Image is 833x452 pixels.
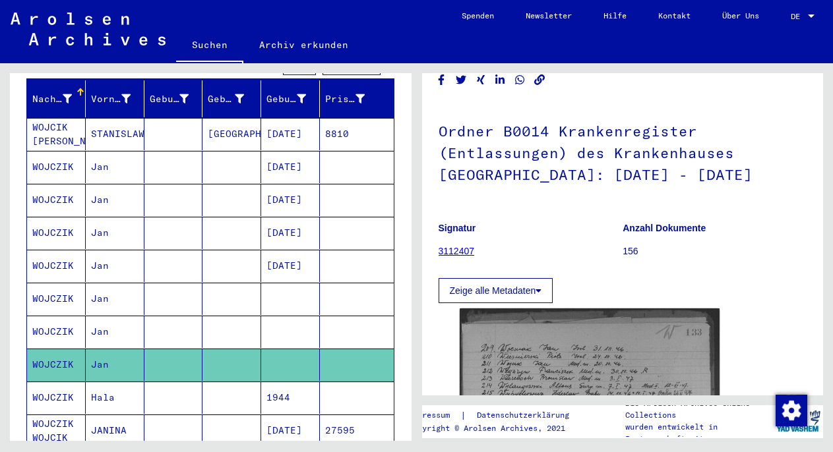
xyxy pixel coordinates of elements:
mat-header-cell: Geburt‏ [202,80,261,117]
div: Geburt‏ [208,92,244,106]
button: Share on LinkedIn [493,72,507,88]
h1: Ordner B0014 Krankenregister (Entlassungen) des Krankenhauses [GEOGRAPHIC_DATA]: [DATE] - [DATE] [439,101,807,202]
div: Geburtsname [150,88,206,109]
mat-cell: [DATE] [261,184,320,216]
mat-cell: [DATE] [261,217,320,249]
mat-cell: Jan [86,349,144,381]
span: DE [791,12,805,21]
div: Zustimmung ändern [775,394,807,426]
mat-cell: [DATE] [261,151,320,183]
button: Zeige alle Metadaten [439,278,553,303]
mat-header-cell: Geburtsname [144,80,203,117]
a: 3112407 [439,246,475,256]
div: Vorname [91,92,131,106]
mat-cell: WOJCZIK [27,316,86,348]
p: wurden entwickelt in Partnerschaft mit [625,421,773,445]
p: Die Arolsen Archives Online-Collections [625,397,773,421]
a: Archiv erkunden [243,29,364,61]
mat-cell: [DATE] [261,414,320,447]
div: Geburtsdatum [266,88,323,109]
mat-cell: Jan [86,217,144,249]
img: yv_logo.png [774,405,823,438]
a: Impressum [408,409,460,422]
mat-cell: WOJCZIK [27,250,86,282]
button: Share on Facebook [435,72,448,88]
a: Suchen [176,29,243,63]
p: 156 [623,244,807,258]
div: Geburtsdatum [266,92,306,106]
div: Prisoner # [325,92,365,106]
mat-cell: Jan [86,316,144,348]
mat-cell: Jan [86,184,144,216]
mat-cell: [DATE] [261,250,320,282]
mat-cell: WOJCZIK [27,349,86,381]
mat-cell: WOJCZIK [27,151,86,183]
button: Copy link [533,72,547,88]
button: Share on Twitter [454,72,468,88]
div: | [408,409,585,422]
mat-cell: Hala [86,381,144,414]
div: Prisoner # [325,88,381,109]
mat-cell: WOJCZIK WOJCIK [27,414,86,447]
mat-cell: [GEOGRAPHIC_DATA] [202,118,261,150]
mat-header-cell: Geburtsdatum [261,80,320,117]
mat-header-cell: Prisoner # [320,80,394,117]
a: Datenschutzerklärung [466,409,585,422]
div: Geburt‏ [208,88,261,109]
mat-cell: 8810 [320,118,394,150]
div: Nachname [32,92,72,106]
mat-cell: WOJCZIK [27,283,86,315]
div: Nachname [32,88,88,109]
mat-cell: Jan [86,283,144,315]
mat-cell: STANISLAW [86,118,144,150]
img: Zustimmung ändern [776,395,807,426]
mat-cell: WOJCZIK [27,381,86,414]
mat-header-cell: Nachname [27,80,86,117]
b: Signatur [439,223,476,233]
mat-cell: [DATE] [261,118,320,150]
mat-cell: WOJCZIK [27,184,86,216]
div: Vorname [91,88,147,109]
img: Arolsen_neg.svg [11,13,166,45]
p: Copyright © Arolsen Archives, 2021 [408,422,585,434]
mat-header-cell: Vorname [86,80,144,117]
mat-cell: WOJCIK [PERSON_NAME] [27,118,86,150]
mat-cell: JANINA [86,414,144,447]
b: Anzahl Dokumente [623,223,706,233]
div: Geburtsname [150,92,189,106]
mat-cell: 27595 [320,414,394,447]
button: Share on Xing [474,72,488,88]
mat-cell: Jan [86,250,144,282]
mat-cell: Jan [86,151,144,183]
mat-cell: WOJCZIK [27,217,86,249]
mat-cell: 1944 [261,381,320,414]
button: Share on WhatsApp [513,72,527,88]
